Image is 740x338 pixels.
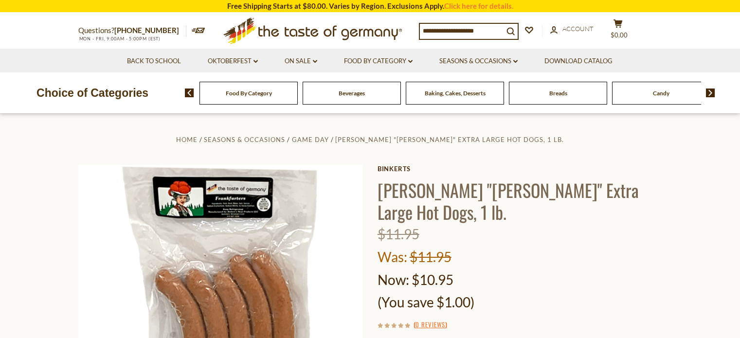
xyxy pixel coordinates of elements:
a: Oktoberfest [208,56,258,67]
a: Back to School [127,56,181,67]
img: previous arrow [185,89,194,97]
p: Questions? [78,24,186,37]
span: $11.95 [378,226,419,242]
img: next arrow [706,89,715,97]
a: Click here for details. [444,1,513,10]
a: Account [550,24,594,35]
button: $0.00 [604,19,633,43]
span: ( ) [414,320,447,329]
a: Food By Category [344,56,413,67]
span: (You save $1.00) [378,294,474,310]
a: On Sale [285,56,317,67]
a: 0 Reviews [415,320,445,330]
a: Home [176,136,198,143]
a: Game Day [292,136,329,143]
a: Baking, Cakes, Desserts [425,89,486,97]
a: Breads [549,89,567,97]
span: MON - FRI, 9:00AM - 5:00PM (EST) [78,36,161,41]
a: Binkerts [378,165,662,173]
label: Now: [378,271,409,288]
label: Was: [378,249,407,265]
span: $10.95 [412,271,453,288]
span: $11.95 [410,249,451,265]
a: [PERSON_NAME] "[PERSON_NAME]" Extra Large Hot Dogs, 1 lb. [335,136,564,143]
a: Food By Category [226,89,272,97]
a: Beverages [339,89,365,97]
a: [PHONE_NUMBER] [114,26,179,35]
a: Seasons & Occasions [204,136,285,143]
span: $0.00 [611,31,628,39]
a: Download Catalog [544,56,613,67]
h1: [PERSON_NAME] "[PERSON_NAME]" Extra Large Hot Dogs, 1 lb. [378,179,662,223]
a: Seasons & Occasions [439,56,518,67]
span: Account [562,25,594,33]
a: Candy [653,89,669,97]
